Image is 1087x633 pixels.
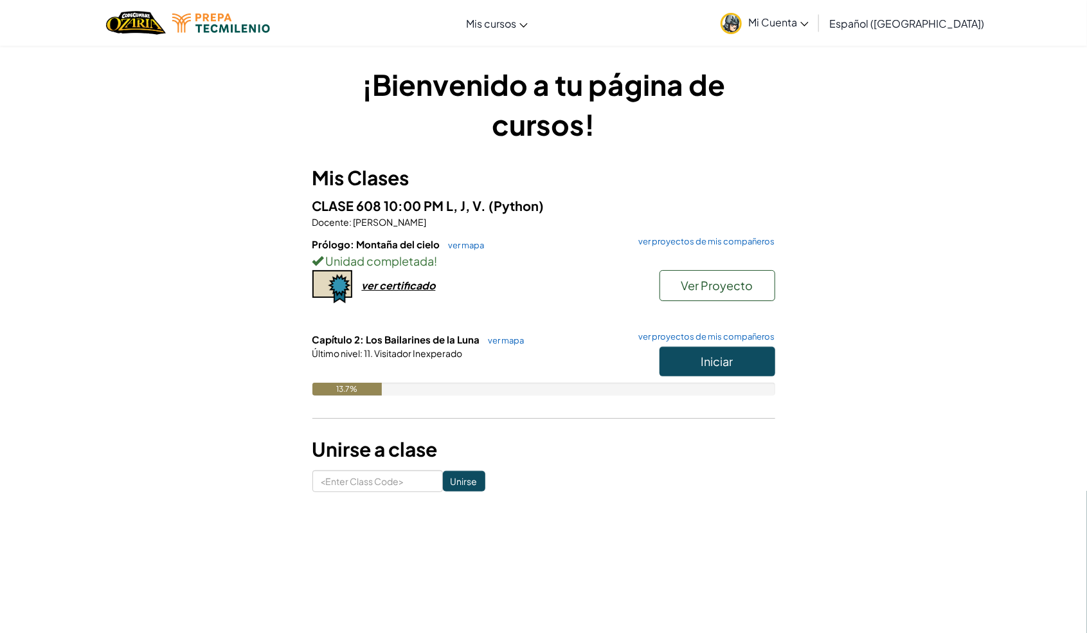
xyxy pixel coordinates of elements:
h1: ¡Bienvenido a tu página de cursos! [312,64,775,144]
span: Español ([GEOGRAPHIC_DATA]) [829,17,984,30]
div: ver certificado [362,279,436,292]
span: Visitador Inexperado [373,347,463,359]
img: Tecmilenio logo [172,14,270,33]
span: [PERSON_NAME] [352,216,427,228]
span: Último nivel [312,347,361,359]
span: Unidad completada [324,253,435,268]
div: 13.7% [312,383,382,396]
button: Iniciar [660,347,775,376]
a: ver certificado [312,279,436,292]
span: Ver Proyecto [681,278,753,293]
a: Ozaria by CodeCombat logo [106,10,166,36]
span: Docente [312,216,350,228]
span: : [361,347,363,359]
a: ver mapa [442,240,485,250]
img: certificate-icon.png [312,270,352,304]
img: Home [106,10,166,36]
span: (Python) [489,197,544,214]
span: : [350,216,352,228]
span: 11. [363,347,373,359]
button: Ver Proyecto [660,270,775,301]
a: ver proyectos de mis compañeros [633,333,775,341]
span: Capítulo 2: Los Bailarines de la Luna [312,333,482,345]
h3: Unirse a clase [312,435,775,464]
input: <Enter Class Code> [312,470,443,492]
span: Iniciar [701,354,733,369]
a: Español ([GEOGRAPHIC_DATA]) [823,6,991,41]
img: avatar [721,13,742,34]
h3: Mis Clases [312,163,775,192]
span: ! [435,253,438,268]
input: Unirse [443,471,485,491]
span: Mis cursos [466,17,516,30]
a: Mi Cuenta [714,3,815,43]
span: CLASE 608 10:00 PM L, J, V. [312,197,489,214]
span: Mi Cuenta [748,15,809,29]
a: ver mapa [482,335,525,345]
span: Prólogo: Montaña del cielo [312,238,442,250]
a: Mis cursos [460,6,534,41]
a: ver proyectos de mis compañeros [633,237,775,246]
